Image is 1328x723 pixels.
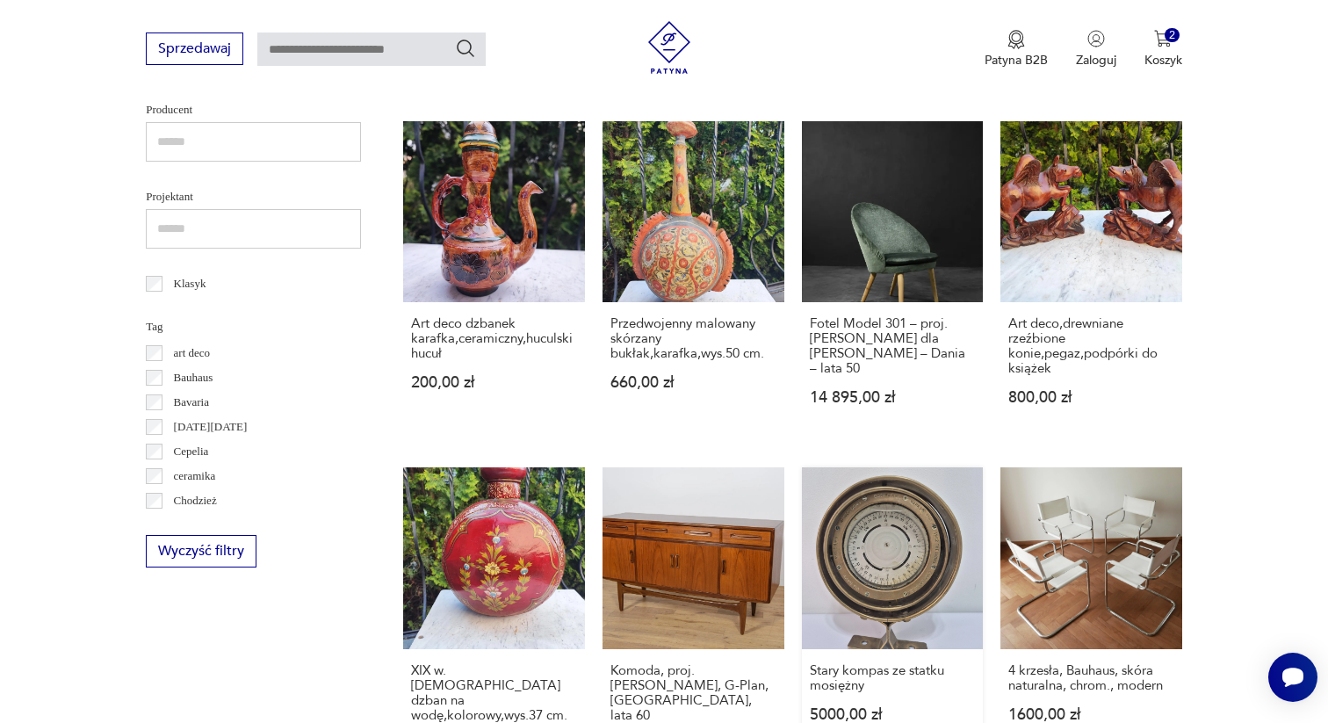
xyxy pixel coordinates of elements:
[643,21,696,74] img: Patyna - sklep z meblami i dekoracjami vintage
[1007,30,1025,49] img: Ikona medalu
[802,121,984,440] a: Fotel Model 301 – proj. Ejvind A. Johansson dla Godtfred H. Petersen – Dania – lata 50Fotel Model...
[1144,52,1182,69] p: Koszyk
[146,535,256,568] button: Wyczyść filtry
[174,466,216,486] p: ceramika
[146,317,361,336] p: Tag
[1087,30,1105,47] img: Ikonka użytkownika
[1144,30,1182,69] button: 2Koszyk
[403,121,585,440] a: Art deco dzbanek karafka,ceramiczny,huculski hucułArt deco dzbanek karafka,ceramiczny,huculski hu...
[146,33,243,65] button: Sprzedawaj
[985,30,1048,69] a: Ikona medaluPatyna B2B
[603,121,784,440] a: Przedwojenny malowany skórzany bukłak,karafka,wys.50 cm.Przedwojenny malowany skórzany bukłak,kar...
[985,30,1048,69] button: Patyna B2B
[1268,653,1317,702] iframe: Smartsupp widget button
[411,375,577,390] p: 200,00 zł
[810,390,976,405] p: 14 895,00 zł
[1076,52,1116,69] p: Zaloguj
[810,316,976,376] h3: Fotel Model 301 – proj. [PERSON_NAME] dla [PERSON_NAME] – Dania – lata 50
[174,491,217,510] p: Chodzież
[174,274,206,293] p: Klasyk
[411,316,577,361] h3: Art deco dzbanek karafka,ceramiczny,huculski hucuł
[411,663,577,723] h3: XIX w.[DEMOGRAPHIC_DATA] dzban na wodę,kolorowy,wys.37 cm.
[985,52,1048,69] p: Patyna B2B
[1076,30,1116,69] button: Zaloguj
[610,375,776,390] p: 660,00 zł
[146,187,361,206] p: Projektant
[174,343,211,363] p: art deco
[1165,28,1180,43] div: 2
[610,316,776,361] h3: Przedwojenny malowany skórzany bukłak,karafka,wys.50 cm.
[1008,316,1174,376] h3: Art deco,drewniane rzeźbione konie,pegaz,podpórki do książek
[1008,663,1174,693] h3: 4 krzesła, Bauhaus, skóra naturalna, chrom., modern
[1154,30,1172,47] img: Ikona koszyka
[174,442,209,461] p: Cepelia
[1008,390,1174,405] p: 800,00 zł
[810,707,976,722] p: 5000,00 zł
[174,368,213,387] p: Bauhaus
[1008,707,1174,722] p: 1600,00 zł
[810,663,976,693] h3: Stary kompas ze statku mosiężny
[174,516,216,535] p: Ćmielów
[146,44,243,56] a: Sprzedawaj
[146,100,361,119] p: Producent
[1000,121,1182,440] a: Art deco,drewniane rzeźbione konie,pegaz,podpórki do książekArt deco,drewniane rzeźbione konie,pe...
[174,417,248,437] p: [DATE][DATE]
[610,663,776,723] h3: Komoda, proj. [PERSON_NAME], G-Plan, [GEOGRAPHIC_DATA], lata 60
[174,393,209,412] p: Bavaria
[455,38,476,59] button: Szukaj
